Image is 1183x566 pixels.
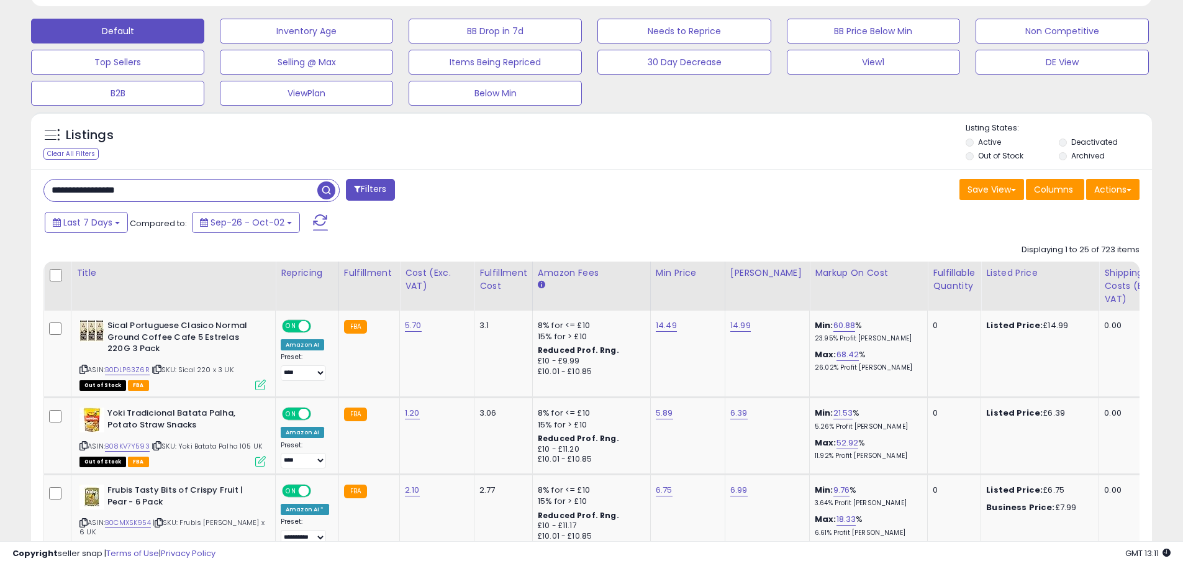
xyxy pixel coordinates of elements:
div: ASIN: [79,408,266,465]
div: 0 [933,320,971,331]
span: OFF [309,321,329,332]
button: B2B [31,81,204,106]
b: Reduced Prof. Rng. [538,510,619,521]
button: Sep-26 - Oct-02 [192,212,300,233]
a: 1.20 [405,407,420,419]
p: Listing States: [966,122,1152,134]
label: Active [978,137,1001,147]
div: £7.99 [986,502,1089,513]
button: Default [31,19,204,43]
div: Amazon AI [281,339,324,350]
div: Preset: [281,518,329,545]
strong: Copyright [12,547,58,559]
button: Needs to Reprice [597,19,771,43]
a: B0CMXSK954 [105,518,151,528]
div: £10 - £9.99 [538,356,641,367]
button: Below Min [409,81,582,106]
a: 6.39 [730,407,748,419]
div: Markup on Cost [815,267,922,280]
p: 23.95% Profit [PERSON_NAME] [815,334,918,343]
span: | SKU: Frubis [PERSON_NAME] x 6 UK [79,518,265,536]
span: ON [283,409,299,419]
div: Amazon AI * [281,504,329,515]
small: Amazon Fees. [538,280,545,291]
label: Out of Stock [978,150,1023,161]
b: Yoki Tradicional Batata Palha, Potato Straw Snacks [107,408,258,434]
span: All listings that are currently out of stock and unavailable for purchase on Amazon [79,380,126,391]
p: 11.92% Profit [PERSON_NAME] [815,452,918,460]
button: 30 Day Decrease [597,50,771,75]
button: BB Drop in 7d [409,19,582,43]
label: Deactivated [1071,137,1118,147]
div: % [815,408,918,431]
b: Max: [815,349,836,360]
div: [PERSON_NAME] [730,267,804,280]
button: View1 [787,50,960,75]
h5: Listings [66,127,114,144]
b: Min: [815,484,833,496]
div: Fulfillment [344,267,394,280]
a: 6.99 [730,484,748,496]
a: 14.99 [730,319,751,332]
p: 26.02% Profit [PERSON_NAME] [815,363,918,372]
div: % [815,514,918,537]
p: 6.61% Profit [PERSON_NAME] [815,529,918,537]
div: Clear All Filters [43,148,99,160]
button: DE View [976,50,1149,75]
span: | SKU: Sical 220 x 3 UK [152,365,233,375]
div: 0.00 [1104,320,1164,331]
a: 60.88 [833,319,856,332]
div: 8% for <= £10 [538,320,641,331]
div: Displaying 1 to 25 of 723 items [1022,244,1140,256]
div: % [815,485,918,508]
img: 51TLS1ROsWL._SL40_.jpg [79,320,104,342]
div: % [815,349,918,372]
a: 5.70 [405,319,422,332]
a: 2.10 [405,484,420,496]
a: 6.75 [656,484,673,496]
a: 9.76 [833,484,850,496]
button: BB Price Below Min [787,19,960,43]
img: 513kQ20SOqL._SL40_.jpg [79,485,104,509]
b: Business Price: [986,501,1054,513]
b: Sical Portuguese Clasico Normal Ground Coffee Cafe 5 Estrelas 220G 3 Pack [107,320,258,358]
div: 15% for > £10 [538,496,641,507]
label: Archived [1071,150,1105,161]
div: 15% for > £10 [538,331,641,342]
b: Listed Price: [986,484,1043,496]
div: 0.00 [1104,408,1164,419]
div: Preset: [281,353,329,381]
div: 0.00 [1104,485,1164,496]
button: Selling @ Max [220,50,393,75]
div: £14.99 [986,320,1089,331]
div: 0 [933,485,971,496]
div: £10.01 - £10.85 [538,367,641,377]
span: Sep-26 - Oct-02 [211,216,284,229]
b: Max: [815,513,836,525]
div: Cost (Exc. VAT) [405,267,469,293]
div: 2.77 [479,485,523,496]
b: Reduced Prof. Rng. [538,433,619,444]
b: Min: [815,407,833,419]
button: Non Competitive [976,19,1149,43]
b: Max: [815,437,836,449]
div: % [815,320,918,343]
small: FBA [344,408,367,421]
div: 15% for > £10 [538,419,641,431]
span: ON [283,486,299,496]
div: 3.06 [479,408,523,419]
span: | SKU: Yoki Batata Palha 105 UK [152,441,262,451]
small: FBA [344,320,367,334]
div: ASIN: [79,320,266,389]
b: Reduced Prof. Rng. [538,345,619,355]
p: 5.26% Profit [PERSON_NAME] [815,422,918,431]
div: Preset: [281,441,329,469]
span: FBA [128,457,149,467]
span: Last 7 Days [63,216,112,229]
button: Top Sellers [31,50,204,75]
b: Listed Price: [986,407,1043,419]
a: 5.89 [656,407,673,419]
button: Save View [959,179,1024,200]
a: 52.92 [836,437,859,449]
div: £6.39 [986,408,1089,419]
